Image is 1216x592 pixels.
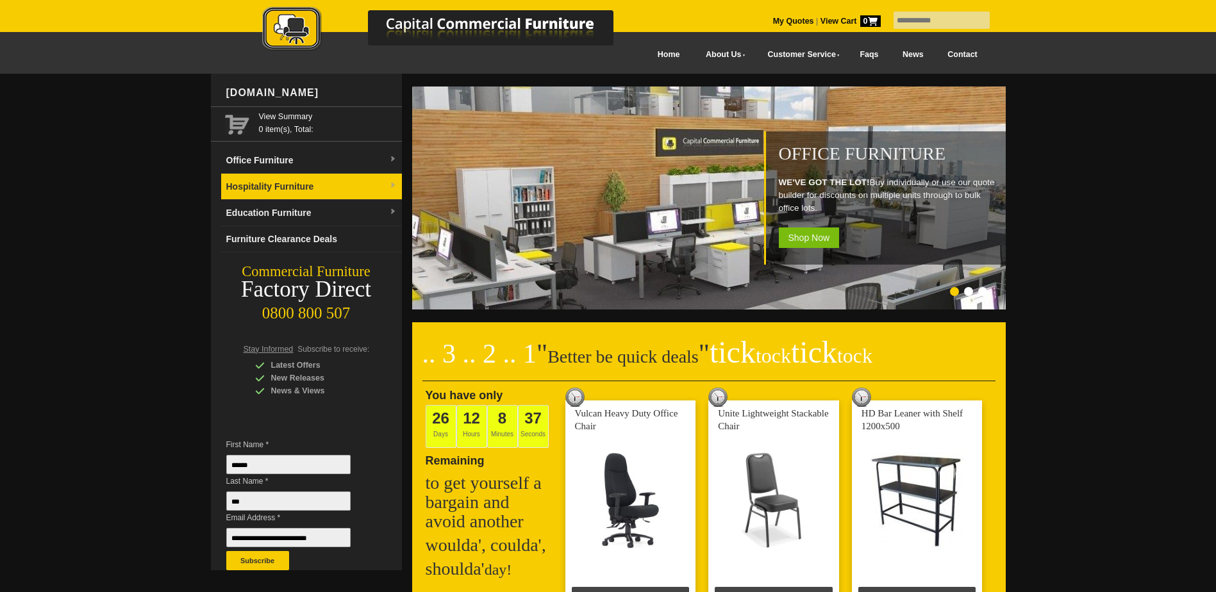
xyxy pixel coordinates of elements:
[255,372,377,384] div: New Releases
[487,405,518,448] span: Minutes
[226,455,351,474] input: First Name *
[426,536,554,555] h2: woulda', coulda',
[221,74,402,112] div: [DOMAIN_NAME]
[852,388,871,407] img: tick tock deal clock
[837,344,872,367] span: tock
[221,200,402,226] a: Education Furnituredropdown
[485,561,512,578] span: day!
[524,409,542,427] span: 37
[692,40,753,69] a: About Us
[779,176,999,215] p: Buy individually or use our quote builder for discounts on multiple units through to bulk office ...
[818,17,880,26] a: View Cart0
[753,40,847,69] a: Customer Service
[848,40,891,69] a: Faqs
[211,281,402,299] div: Factory Direct
[255,359,377,372] div: Latest Offers
[820,17,881,26] strong: View Cart
[426,389,503,402] span: You have only
[537,339,547,368] span: "
[426,405,456,448] span: Days
[964,287,973,296] li: Page dot 2
[412,302,1008,311] a: Office Furniture WE'VE GOT THE LOT!Buy individually or use our quote builder for discounts on mul...
[227,6,676,53] img: Capital Commercial Furniture Logo
[226,511,370,524] span: Email Address *
[426,473,554,531] h2: to get yourself a bargain and avoid another
[779,177,870,187] strong: WE'VE GOT THE LOT!
[463,409,480,427] span: 12
[389,208,397,216] img: dropdown
[699,339,872,368] span: "
[259,110,397,134] span: 0 item(s), Total:
[412,86,1008,309] img: Office Furniture
[860,15,881,27] span: 0
[978,287,987,296] li: Page dot 3
[389,156,397,163] img: dropdown
[389,182,397,190] img: dropdown
[259,110,397,123] a: View Summary
[456,405,487,448] span: Hours
[226,528,351,547] input: Email Address *
[426,559,554,579] h2: shoulda'
[221,147,402,174] a: Office Furnituredropdown
[422,339,537,368] span: .. 3 .. 2 .. 1
[227,6,676,57] a: Capital Commercial Furniture Logo
[950,287,959,296] li: Page dot 1
[518,405,549,448] span: Seconds
[565,388,585,407] img: tick tock deal clock
[255,384,377,397] div: News & Views
[422,343,995,381] h2: Better be quick deals
[779,144,999,163] h1: Office Furniture
[890,40,935,69] a: News
[935,40,989,69] a: Contact
[779,227,840,248] span: Shop Now
[226,551,289,570] button: Subscribe
[211,298,402,322] div: 0800 800 507
[221,174,402,200] a: Hospitality Furnituredropdown
[773,17,814,26] a: My Quotes
[498,409,506,427] span: 8
[708,388,728,407] img: tick tock deal clock
[756,344,791,367] span: tock
[426,449,485,467] span: Remaining
[710,335,872,369] span: tick tick
[432,409,449,427] span: 26
[226,438,370,451] span: First Name *
[244,345,294,354] span: Stay Informed
[226,475,370,488] span: Last Name *
[211,263,402,281] div: Commercial Furniture
[221,226,402,252] a: Furniture Clearance Deals
[297,345,369,354] span: Subscribe to receive:
[226,491,351,511] input: Last Name *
